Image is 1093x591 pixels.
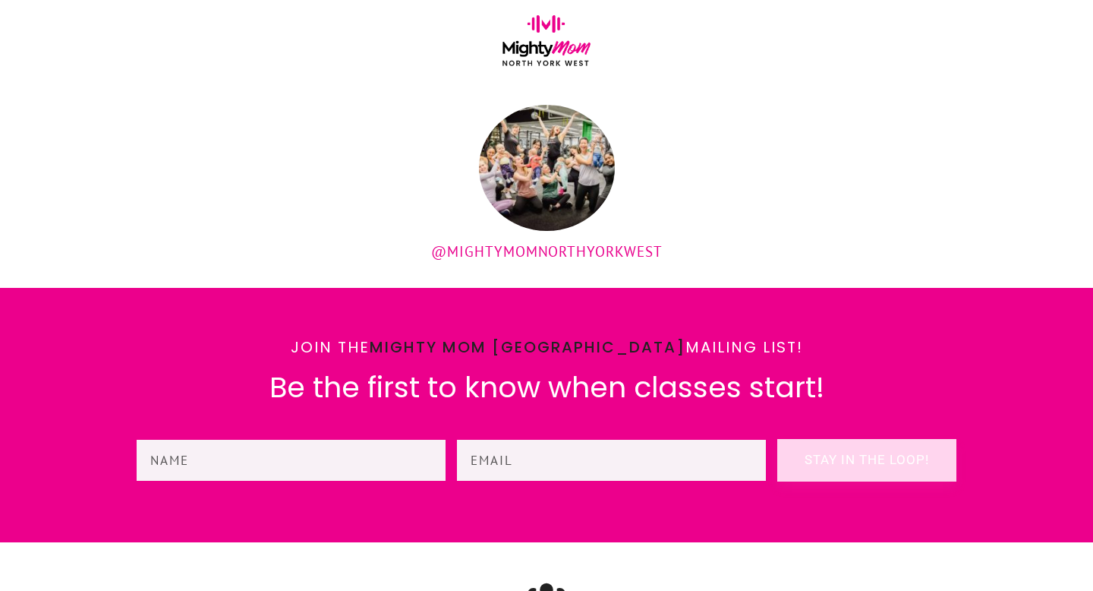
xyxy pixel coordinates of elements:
a: Stay in the loop! [777,439,956,481]
p: Join the MAILING LIST! [137,334,956,367]
input: Name [137,440,446,482]
span: Mighty Mom [GEOGRAPHIC_DATA] [370,337,685,358]
a: @MightyMomNorthYorkWest [431,242,663,261]
input: Email [457,440,767,482]
img: mighty-mom-toronto-best-postpartum-prenatal-fitness-private-training-hp-group-fitness [455,105,654,231]
span: Stay in the loop! [789,454,945,466]
span: Be the first to know when classes start! [269,367,824,407]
